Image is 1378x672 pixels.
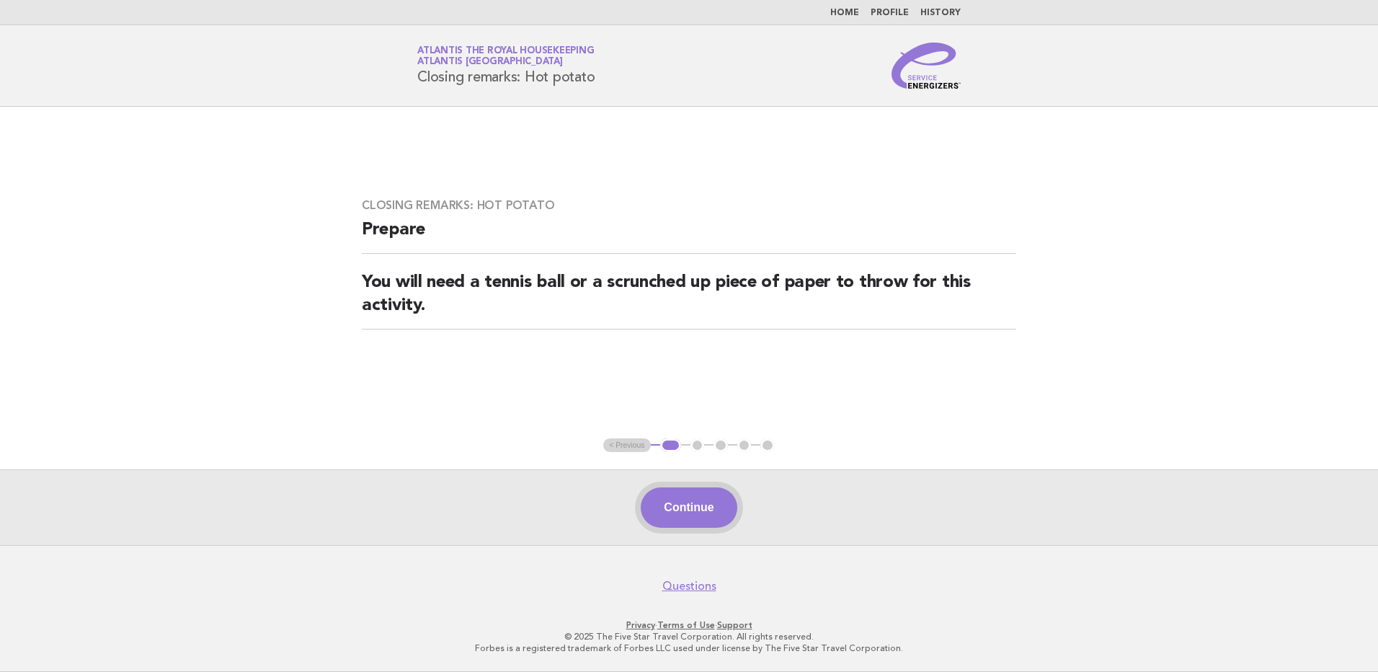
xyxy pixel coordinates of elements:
p: © 2025 The Five Star Travel Corporation. All rights reserved. [248,631,1130,642]
button: 1 [660,438,681,453]
a: Home [830,9,859,17]
h1: Closing remarks: Hot potato [417,47,595,84]
a: Atlantis the Royal HousekeepingAtlantis [GEOGRAPHIC_DATA] [417,46,594,66]
span: Atlantis [GEOGRAPHIC_DATA] [417,58,563,67]
h2: Prepare [362,218,1016,254]
h3: Closing remarks: Hot potato [362,198,1016,213]
a: Terms of Use [657,620,715,630]
button: Continue [641,487,737,528]
a: Questions [662,579,716,593]
a: History [920,9,961,17]
p: Forbes is a registered trademark of Forbes LLC used under license by The Five Star Travel Corpora... [248,642,1130,654]
img: Service Energizers [892,43,961,89]
h2: You will need a tennis ball or a scrunched up piece of paper to throw for this activity. [362,271,1016,330]
a: Profile [871,9,909,17]
a: Privacy [626,620,655,630]
p: · · [248,619,1130,631]
a: Support [717,620,752,630]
